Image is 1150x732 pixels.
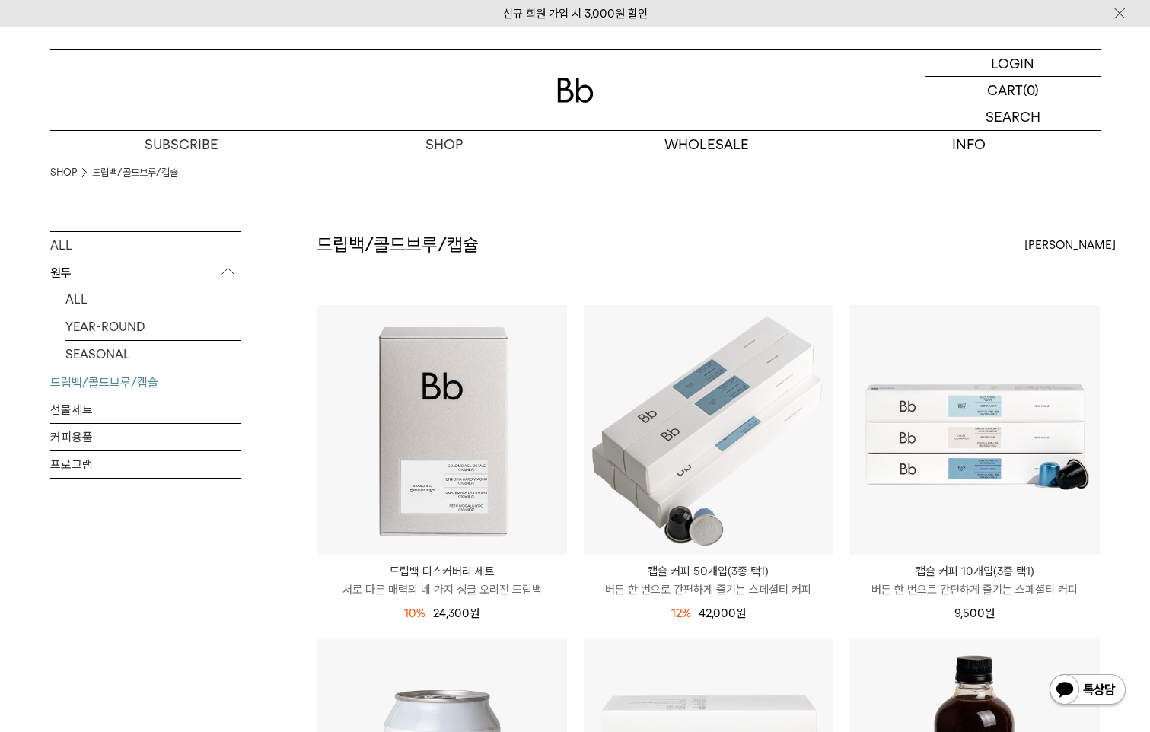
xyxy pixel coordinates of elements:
a: LOGIN [925,50,1101,77]
span: 원 [736,606,746,620]
p: CART [987,77,1023,103]
span: 원 [470,606,479,620]
p: 원두 [50,259,241,287]
p: 버튼 한 번으로 간편하게 즐기는 스페셜티 커피 [584,581,833,599]
a: ALL [65,286,241,313]
p: 드립백 디스커버리 세트 [317,562,567,581]
span: 42,000 [699,606,746,620]
p: LOGIN [991,50,1034,76]
a: 프로그램 [50,451,241,478]
p: WHOLESALE [575,131,838,158]
p: (0) [1023,77,1039,103]
img: 캡슐 커피 10개입(3종 택1) [850,305,1100,555]
div: 12% [671,604,691,622]
a: SHOP [50,165,77,180]
a: 신규 회원 가입 시 3,000원 할인 [503,7,648,21]
p: 서로 다른 매력의 네 가지 싱글 오리진 드립백 [317,581,567,599]
p: INFO [838,131,1101,158]
a: 캡슐 커피 10개입(3종 택1) 버튼 한 번으로 간편하게 즐기는 스페셜티 커피 [850,562,1100,599]
span: 24,300 [433,606,479,620]
span: [PERSON_NAME] [1024,236,1116,254]
a: 캡슐 커피 50개입(3종 택1) 버튼 한 번으로 간편하게 즐기는 스페셜티 커피 [584,562,833,599]
a: 선물세트 [50,396,241,423]
a: SUBSCRIBE [50,131,313,158]
div: 10% [404,604,425,622]
p: 버튼 한 번으로 간편하게 즐기는 스페셜티 커피 [850,581,1100,599]
h2: 드립백/콜드브루/캡슐 [317,232,479,258]
img: 로고 [557,78,594,103]
img: 캡슐 커피 50개입(3종 택1) [584,305,833,555]
img: 카카오톡 채널 1:1 채팅 버튼 [1048,673,1127,709]
p: 캡슐 커피 10개입(3종 택1) [850,562,1100,581]
p: SEARCH [986,103,1040,130]
a: ALL [50,232,241,259]
a: 커피용품 [50,424,241,450]
a: CART (0) [925,77,1101,103]
a: SEASONAL [65,341,241,368]
span: 원 [985,606,995,620]
span: 9,500 [954,606,995,620]
img: 드립백 디스커버리 세트 [317,305,567,555]
a: 드립백/콜드브루/캡슐 [50,369,241,396]
a: 드립백 디스커버리 세트 서로 다른 매력의 네 가지 싱글 오리진 드립백 [317,562,567,599]
a: 드립백/콜드브루/캡슐 [92,165,178,180]
p: 캡슐 커피 50개입(3종 택1) [584,562,833,581]
a: SHOP [313,131,575,158]
a: YEAR-ROUND [65,313,241,340]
